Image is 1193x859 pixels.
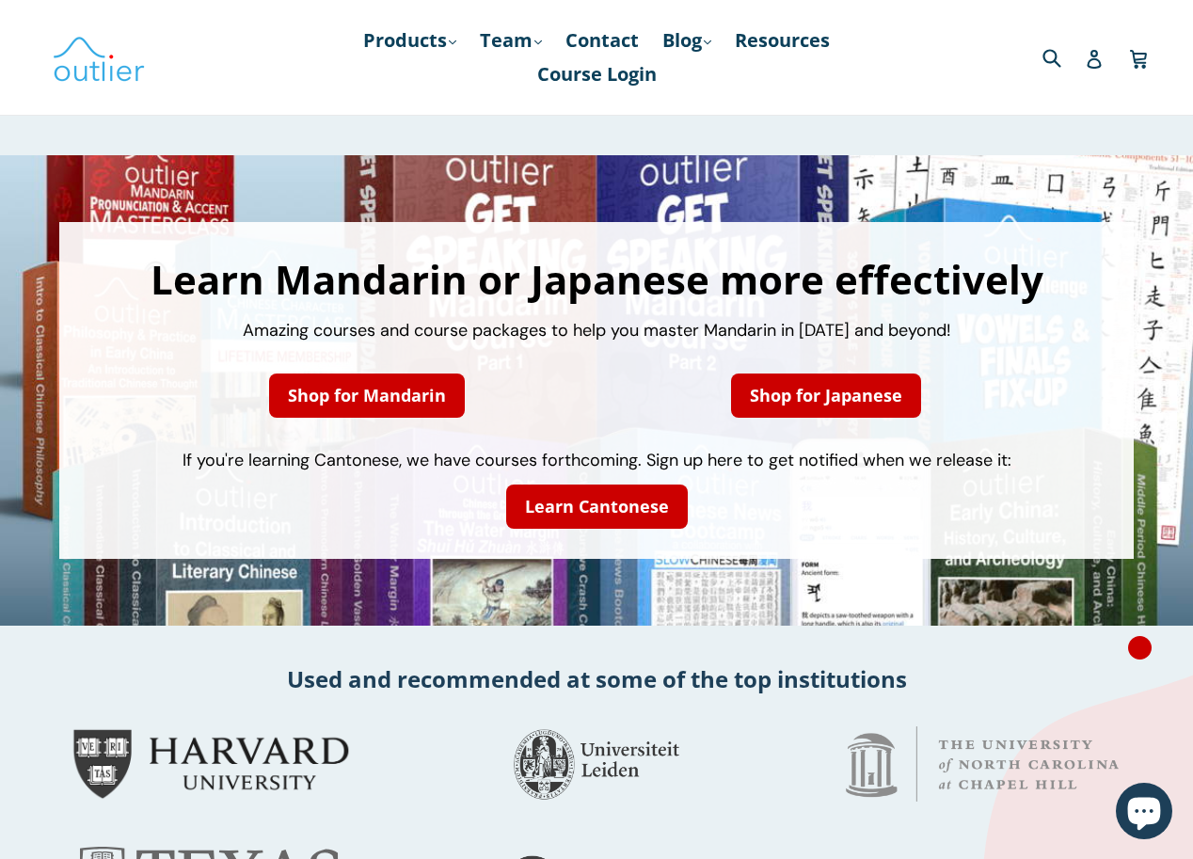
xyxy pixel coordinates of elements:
[243,319,951,342] span: Amazing courses and course packages to help you master Mandarin in [DATE] and beyond!
[556,24,648,57] a: Contact
[269,374,465,418] a: Shop for Mandarin
[731,374,921,418] a: Shop for Japanese
[506,485,688,529] a: Learn Cantonese
[1110,783,1178,844] inbox-online-store-chat: Shopify online store chat
[653,24,721,57] a: Blog
[528,57,666,91] a: Course Login
[78,260,1114,299] h1: Learn Mandarin or Japanese more effectively
[470,24,551,57] a: Team
[354,24,466,57] a: Products
[52,30,146,85] img: Outlier Linguistics
[183,449,1011,471] span: If you're learning Cantonese, we have courses forthcoming. Sign up here to get notified when we r...
[725,24,839,57] a: Resources
[1038,38,1090,76] input: Search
